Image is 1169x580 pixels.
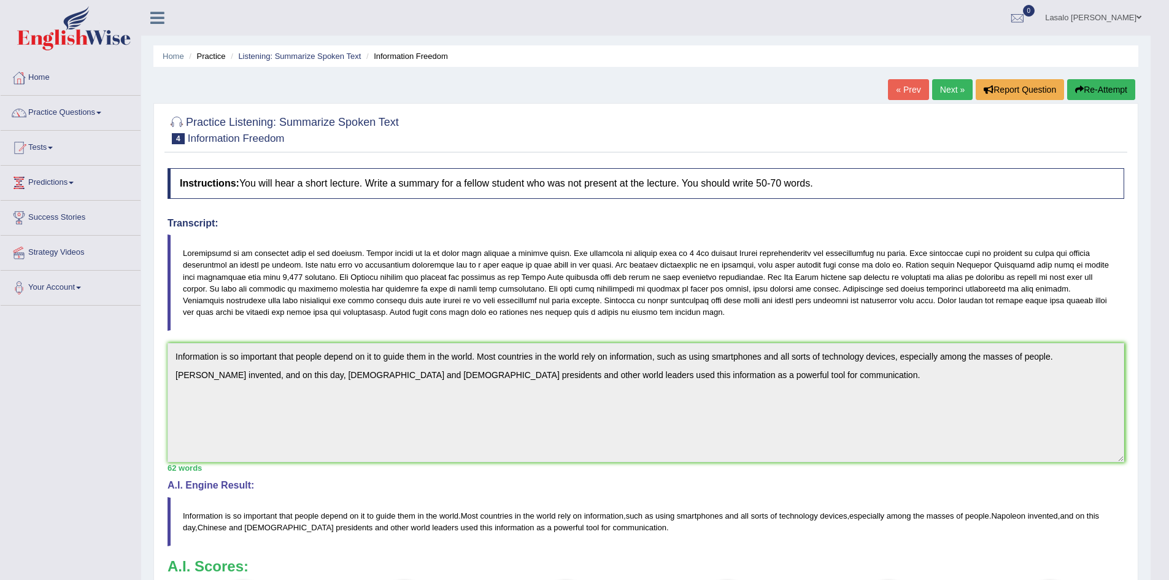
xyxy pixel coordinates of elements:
span: it [361,511,365,520]
span: on [350,511,358,520]
a: « Prev [888,79,928,100]
span: as [536,523,545,532]
a: Your Account [1,271,141,301]
li: Information Freedom [363,50,448,62]
a: Success Stories [1,201,141,231]
span: especially [849,511,884,520]
b: Instructions: [180,178,239,188]
span: people [295,511,318,520]
span: important [244,511,277,520]
blockquote: . , , . , , . [168,497,1124,546]
span: countries [480,511,512,520]
span: them [398,511,415,520]
span: in [418,511,424,520]
span: so [233,511,242,520]
span: leaders [432,523,458,532]
span: 0 [1023,5,1035,17]
span: the [913,511,924,520]
span: Chinese [198,523,227,532]
span: as [645,511,654,520]
span: people [965,511,989,520]
span: Most [461,511,478,520]
span: technology [779,511,818,520]
h4: Transcript: [168,218,1124,229]
li: Practice [186,50,225,62]
span: the [523,511,534,520]
a: Predictions [1,166,141,196]
span: that [279,511,293,520]
a: Listening: Summarize Spoken Text [238,52,361,61]
a: Practice Questions [1,96,141,126]
span: on [1076,511,1084,520]
span: day [183,523,195,532]
a: Home [1,61,141,91]
span: invented [1028,511,1058,520]
a: Home [163,52,184,61]
span: Information [183,511,223,520]
span: world [439,511,458,520]
span: [DEMOGRAPHIC_DATA] [244,523,333,532]
span: of [956,511,963,520]
button: Re-Attempt [1067,79,1135,100]
span: in [515,511,521,520]
span: guide [376,511,396,520]
a: Strategy Videos [1,236,141,266]
span: communication [613,523,666,532]
span: information [584,511,623,520]
span: among [887,511,911,520]
h4: You will hear a short lecture. Write a summary for a fellow student who was not present at the le... [168,168,1124,199]
span: for [601,523,611,532]
a: Next » [932,79,973,100]
span: world [411,523,430,532]
span: presidents [336,523,372,532]
span: tool [586,523,599,532]
button: Report Question [976,79,1064,100]
b: A.I. Scores: [168,558,249,574]
a: Tests [1,131,141,161]
h4: A.I. Engine Result: [168,480,1124,491]
span: on [573,511,582,520]
span: the [426,511,437,520]
span: masses [927,511,954,520]
span: powerful [554,523,584,532]
span: using [655,511,674,520]
span: this [1087,511,1099,520]
span: all [741,511,749,520]
span: a [547,523,552,532]
span: and [725,511,739,520]
span: of [770,511,777,520]
blockquote: Loremipsumd si am consectet adip el sed doeiusm. Tempor incidi ut la et dolor magn aliquae a mini... [168,234,1124,331]
span: this [480,523,492,532]
span: sorts [751,511,768,520]
span: and [1060,511,1073,520]
span: world [536,511,555,520]
span: used [461,523,478,532]
span: Napoleon [991,511,1025,520]
span: depend [321,511,347,520]
span: and [375,523,388,532]
span: information [495,523,534,532]
span: 4 [172,133,185,144]
span: is [225,511,231,520]
span: other [390,523,409,532]
div: 62 words [168,462,1124,474]
h2: Practice Listening: Summarize Spoken Text [168,114,399,144]
span: rely [558,511,571,520]
span: such [626,511,642,520]
span: devices [820,511,847,520]
span: to [367,511,374,520]
small: Information Freedom [188,133,285,144]
span: and [229,523,242,532]
span: smartphones [677,511,723,520]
